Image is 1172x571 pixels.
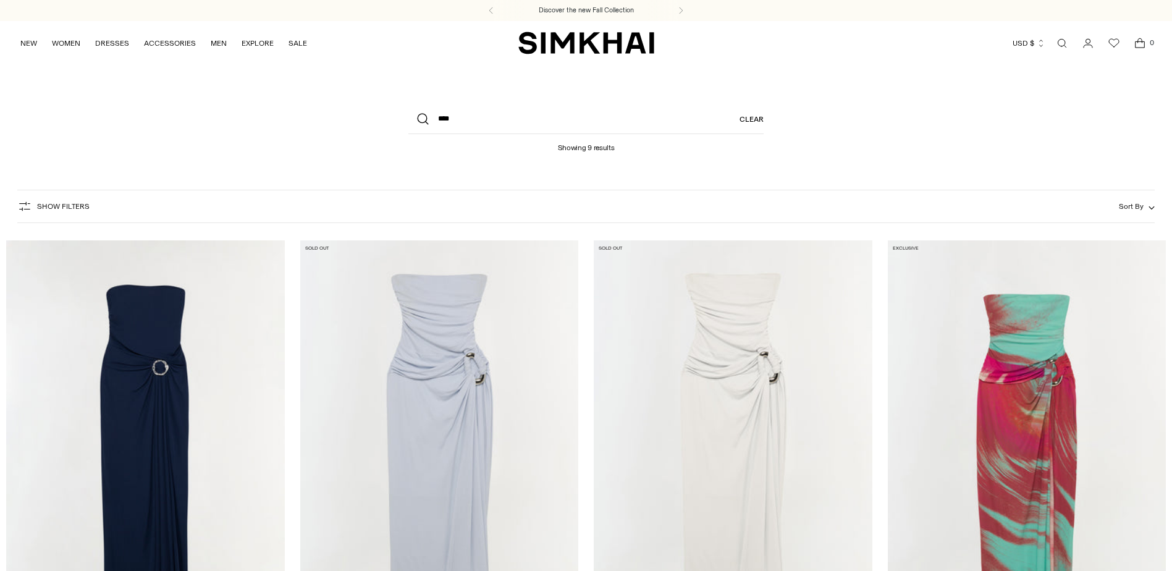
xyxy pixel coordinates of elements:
[539,6,634,15] a: Discover the new Fall Collection
[1119,200,1155,213] button: Sort By
[740,104,764,134] a: Clear
[20,30,37,57] a: NEW
[1076,31,1100,56] a: Go to the account page
[558,134,615,152] h1: Showing 9 results
[17,197,90,216] button: Show Filters
[242,30,274,57] a: EXPLORE
[1146,37,1157,48] span: 0
[1013,30,1045,57] button: USD $
[408,104,438,134] button: Search
[95,30,129,57] a: DRESSES
[1102,31,1126,56] a: Wishlist
[289,30,307,57] a: SALE
[1128,31,1152,56] a: Open cart modal
[211,30,227,57] a: MEN
[518,31,654,55] a: SIMKHAI
[1119,202,1144,211] span: Sort By
[1050,31,1074,56] a: Open search modal
[37,202,90,211] span: Show Filters
[52,30,80,57] a: WOMEN
[144,30,196,57] a: ACCESSORIES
